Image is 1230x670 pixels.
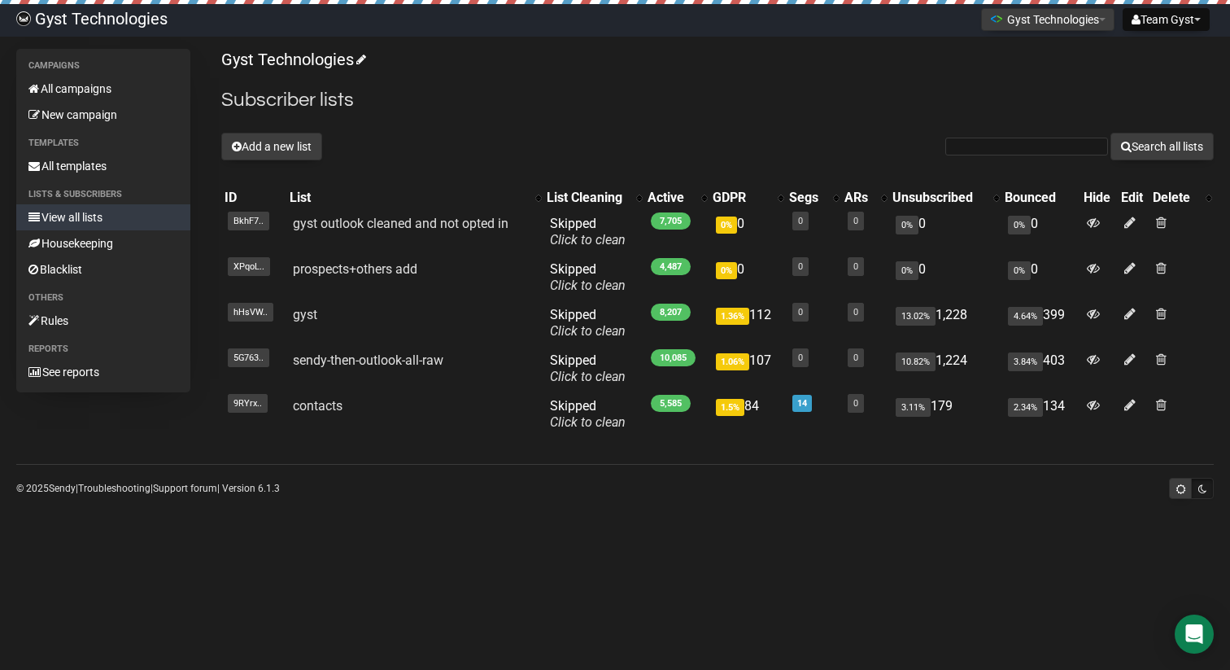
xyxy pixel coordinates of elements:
a: gyst [293,307,317,322]
span: 2.34% [1008,398,1043,417]
td: 399 [1001,300,1080,346]
a: Support forum [153,483,217,494]
td: 0 [889,209,1001,255]
a: Housekeeping [16,230,190,256]
span: 0% [716,262,737,279]
span: 0% [896,216,918,234]
span: 3.11% [896,398,931,417]
div: Edit [1121,190,1146,206]
button: Team Gyst [1123,8,1210,31]
a: 0 [853,216,858,226]
span: XPqoL.. [228,257,270,276]
a: Blacklist [16,256,190,282]
a: See reports [16,359,190,385]
span: Skipped [550,216,626,247]
td: 1,228 [889,300,1001,346]
td: 0 [889,255,1001,300]
td: 134 [1001,392,1080,437]
a: contacts [293,398,342,414]
a: 0 [853,353,858,363]
a: 14 [797,398,807,409]
span: 1.5% [716,399,744,416]
a: Click to clean [550,232,626,247]
button: Gyst Technologies [981,8,1114,31]
div: Segs [789,190,824,206]
span: 4,487 [651,258,691,275]
td: 0 [709,209,786,255]
span: hHsVW.. [228,303,273,322]
th: ARs: No sort applied, activate to apply an ascending sort [841,186,890,209]
span: 4.64% [1008,307,1043,326]
span: 0% [1008,216,1031,234]
a: Click to clean [550,278,626,293]
a: gyst outlook cleaned and not opted in [293,216,508,231]
a: View all lists [16,204,190,230]
th: List: No sort applied, activate to apply an ascending sort [286,186,543,209]
img: 4bbcbfc452d929a90651847d6746e700 [16,11,31,26]
span: 8,207 [651,304,691,321]
td: 107 [709,346,786,392]
li: Templates [16,134,190,153]
td: 403 [1001,346,1080,392]
a: 0 [853,261,858,272]
span: 9RYrx.. [228,394,268,413]
li: Reports [16,339,190,359]
a: 0 [798,261,803,272]
span: 10.82% [896,353,936,371]
span: 5,585 [651,395,691,412]
span: 0% [1008,261,1031,280]
th: Hide: No sort applied, sorting is disabled [1080,186,1118,209]
a: Click to clean [550,414,626,430]
a: prospects+others add [293,261,417,277]
a: 0 [798,307,803,317]
h2: Subscriber lists [221,85,1214,115]
a: Sendy [49,483,76,494]
td: 84 [709,392,786,437]
div: ARs [844,190,874,206]
td: 1,224 [889,346,1001,392]
span: 3.84% [1008,353,1043,371]
td: 0 [709,255,786,300]
div: Hide [1084,190,1114,206]
div: GDPR [713,190,770,206]
span: Skipped [550,353,626,384]
th: ID: No sort applied, sorting is disabled [221,186,287,209]
p: © 2025 | | | Version 6.1.3 [16,480,280,497]
a: 0 [853,398,858,409]
div: ID [225,190,284,206]
span: BkhF7.. [228,212,269,230]
th: GDPR: No sort applied, activate to apply an ascending sort [709,186,786,209]
a: 0 [853,307,858,317]
span: 0% [896,261,918,280]
a: Rules [16,308,190,334]
a: All templates [16,153,190,179]
th: Delete: No sort applied, activate to apply an ascending sort [1149,186,1214,209]
span: 5G763.. [228,348,269,367]
span: Skipped [550,261,626,293]
a: 0 [798,216,803,226]
a: Click to clean [550,323,626,339]
td: 112 [709,300,786,346]
span: 10,085 [651,349,696,366]
th: Segs: No sort applied, activate to apply an ascending sort [786,186,840,209]
button: Add a new list [221,133,322,160]
td: 0 [1001,255,1080,300]
td: 179 [889,392,1001,437]
img: 1.png [990,12,1003,25]
span: 0% [716,217,737,234]
th: List Cleaning: No sort applied, activate to apply an ascending sort [543,186,644,209]
div: Unsubscribed [892,190,985,206]
div: List Cleaning [547,190,628,206]
td: 0 [1001,209,1080,255]
a: 0 [798,353,803,363]
a: Click to clean [550,369,626,384]
th: Unsubscribed: No sort applied, activate to apply an ascending sort [889,186,1001,209]
button: Search all lists [1110,133,1214,160]
a: Troubleshooting [78,483,150,494]
div: Delete [1153,190,1197,206]
a: sendy-then-outlook-all-raw [293,353,443,368]
span: 7,705 [651,212,691,230]
div: Active [648,190,693,206]
span: Skipped [550,398,626,430]
th: Active: No sort applied, activate to apply an ascending sort [644,186,709,209]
